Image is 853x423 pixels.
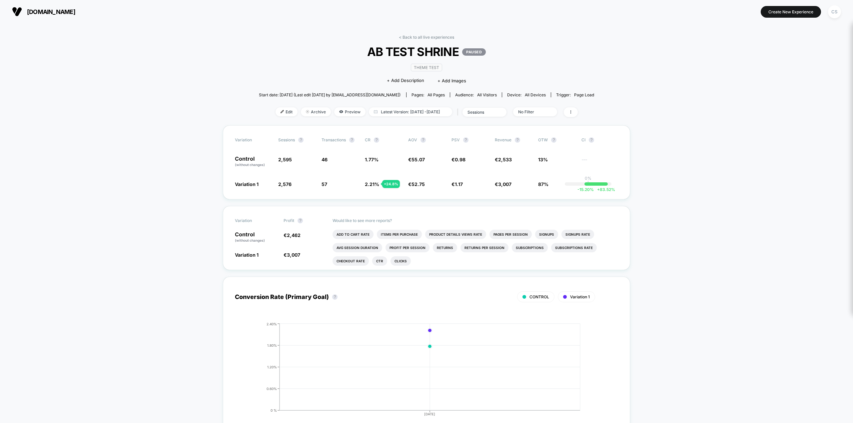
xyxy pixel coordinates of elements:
[377,230,422,239] li: Items Per Purchase
[365,181,379,187] span: 2.21 %
[455,181,463,187] span: 1.17
[322,157,328,162] span: 46
[298,218,303,223] button: ?
[332,294,338,300] button: ?
[334,107,366,116] span: Preview
[451,157,465,162] span: €
[589,137,594,143] button: ?
[455,157,465,162] span: 0.98
[284,218,294,223] span: Profit
[408,137,417,142] span: AOV
[495,157,512,162] span: €
[10,6,77,17] button: [DOMAIN_NAME]
[585,176,591,181] p: 0%
[433,243,457,252] li: Returns
[495,137,511,142] span: Revenue
[460,243,508,252] li: Returns Per Session
[235,156,272,167] p: Control
[538,181,548,187] span: 87%
[322,137,346,142] span: Transactions
[387,77,424,84] span: + Add Description
[271,408,277,412] tspan: 0 %
[561,230,594,239] li: Signups Rate
[349,137,355,143] button: ?
[551,243,597,252] li: Subscriptions Rate
[374,110,378,113] img: calendar
[570,294,590,299] span: Variation 1
[495,181,511,187] span: €
[235,218,272,223] span: Variation
[597,187,600,192] span: +
[386,243,429,252] li: Profit Per Session
[333,230,374,239] li: Add To Cart Rate
[12,7,22,17] img: Visually logo
[408,157,425,162] span: €
[512,243,548,252] li: Subscriptions
[235,137,272,143] span: Variation
[278,157,292,162] span: 2,595
[462,48,486,56] p: PAUSED
[235,181,259,187] span: Variation 1
[374,137,379,143] button: ?
[412,157,425,162] span: 55.07
[372,256,387,266] li: Ctr
[287,232,301,238] span: 2,462
[235,252,259,258] span: Variation 1
[761,6,821,18] button: Create New Experience
[259,92,401,97] span: Start date: [DATE] (Last edit [DATE] by [EMAIL_ADDRESS][DOMAIN_NAME])
[276,45,577,59] span: AB TEST SHRINE
[287,252,300,258] span: 3,007
[518,109,545,114] div: No Filter
[427,92,445,97] span: all pages
[298,137,304,143] button: ?
[333,243,382,252] li: Avg Session Duration
[451,181,463,187] span: €
[382,180,400,188] div: + 24.8 %
[556,92,594,97] div: Trigger:
[228,322,611,422] div: CONVERSION_RATE
[425,230,486,239] li: Product Details Views Rate
[369,107,452,116] span: Latest Version: [DATE] - [DATE]
[455,92,497,97] div: Audience:
[581,137,618,143] span: CI
[437,78,466,83] span: + Add Images
[391,256,411,266] li: Clicks
[322,181,327,187] span: 57
[424,412,435,416] tspan: [DATE]
[284,232,301,238] span: €
[412,92,445,97] div: Pages:
[489,230,532,239] li: Pages Per Session
[551,137,556,143] button: ?
[411,64,442,71] span: Theme Test
[399,35,454,40] a: < Back to all live experiences
[365,157,379,162] span: 1.77 %
[535,230,558,239] li: Signups
[538,137,575,143] span: OTW
[498,181,511,187] span: 3,007
[306,110,309,113] img: end
[278,181,292,187] span: 2,576
[333,256,369,266] li: Checkout Rate
[365,137,371,142] span: CR
[451,137,460,142] span: PSV
[235,232,277,243] p: Control
[408,181,425,187] span: €
[463,137,468,143] button: ?
[276,107,298,116] span: Edit
[529,294,549,299] span: CONTROL
[826,5,843,19] button: CS
[581,158,618,167] span: ---
[502,92,551,97] span: Device:
[267,365,277,369] tspan: 1.20%
[587,181,589,186] p: |
[525,92,546,97] span: all devices
[267,386,277,390] tspan: 0.60%
[412,181,425,187] span: 52.75
[498,157,512,162] span: 2,533
[421,137,426,143] button: ?
[828,5,841,18] div: CS
[235,163,265,167] span: (without changes)
[467,110,494,115] div: sessions
[455,107,462,117] span: |
[281,110,284,113] img: edit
